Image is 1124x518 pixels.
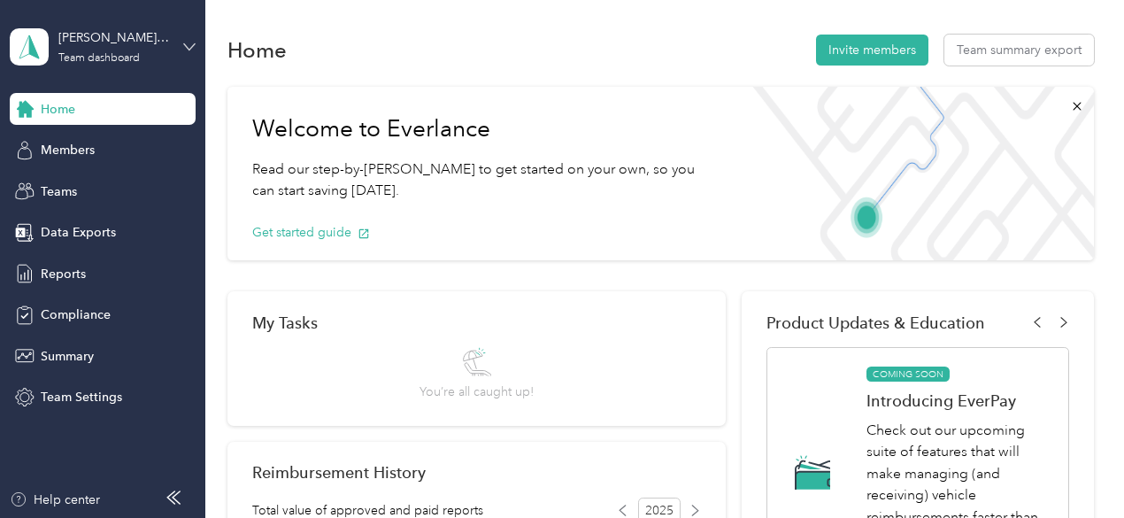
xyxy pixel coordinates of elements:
[227,41,287,59] h1: Home
[58,53,140,64] div: Team dashboard
[866,391,1050,410] h1: Introducing EverPay
[252,313,702,332] div: My Tasks
[252,115,714,143] h1: Welcome to Everlance
[58,28,169,47] div: [PERSON_NAME] Team
[41,305,111,324] span: Compliance
[739,87,1093,260] img: Welcome to everlance
[816,35,928,66] button: Invite members
[41,388,122,406] span: Team Settings
[252,223,370,242] button: Get started guide
[41,347,94,366] span: Summary
[252,158,714,202] p: Read our step-by-[PERSON_NAME] to get started on your own, so you can start saving [DATE].
[944,35,1094,66] button: Team summary export
[1025,419,1124,518] iframe: Everlance-gr Chat Button Frame
[866,367,950,383] span: COMING SOON
[252,463,426,482] h2: Reimbursement History
[766,313,985,332] span: Product Updates & Education
[10,491,100,509] button: Help center
[41,100,75,119] span: Home
[41,182,77,201] span: Teams
[420,383,534,401] span: You’re all caught up!
[41,265,86,283] span: Reports
[41,141,95,159] span: Members
[41,223,116,242] span: Data Exports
